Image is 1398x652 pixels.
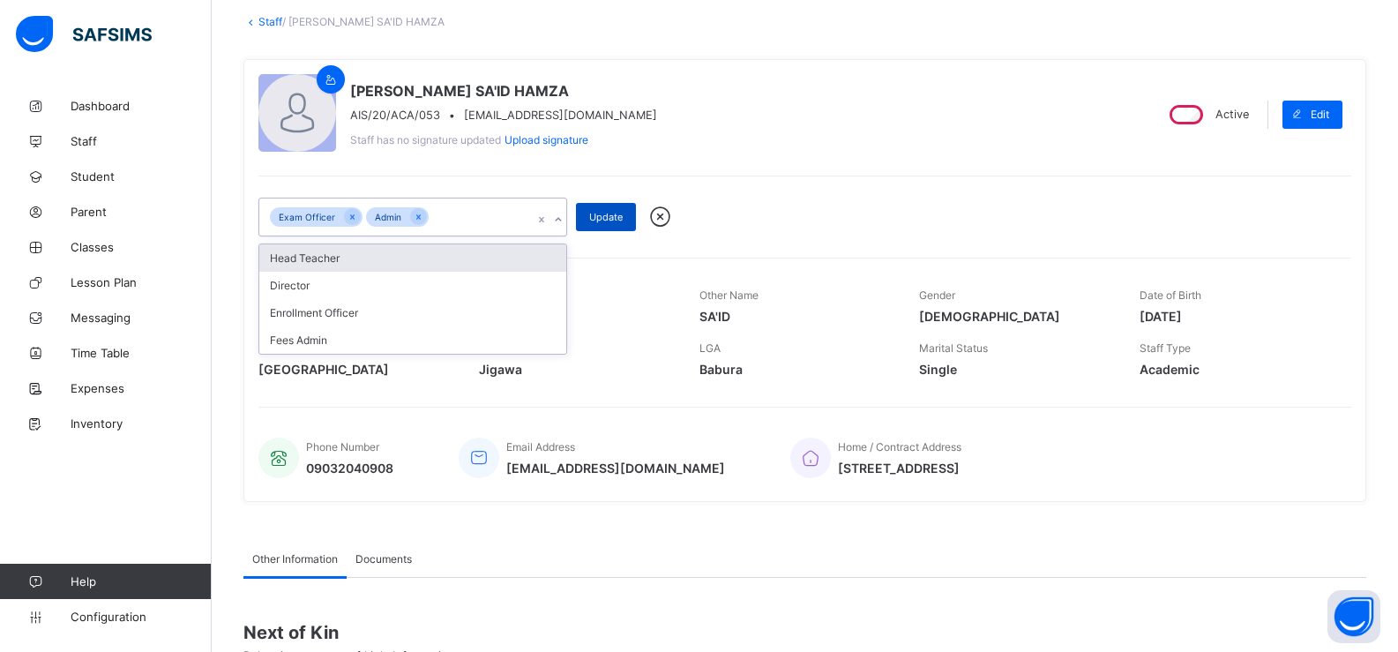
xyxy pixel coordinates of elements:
[366,207,410,228] div: Admin
[355,552,412,566] span: Documents
[16,16,152,53] img: safsims
[350,82,657,100] span: [PERSON_NAME] SA'ID HAMZA
[243,622,1366,643] span: Next of Kin
[1140,309,1334,324] span: [DATE]
[1311,108,1329,121] span: Edit
[699,341,721,355] span: LGA
[282,15,445,28] span: / [PERSON_NAME] SA'ID HAMZA
[259,272,566,299] div: Director
[479,362,673,377] span: Jigawa
[589,211,623,223] span: Update
[71,416,212,431] span: Inventory
[506,440,575,453] span: Email Address
[1140,289,1201,302] span: Date of Birth
[71,574,211,588] span: Help
[1215,108,1249,121] span: Active
[270,207,344,228] div: Exam Officer
[350,109,440,122] span: AIS/20/ACA/053
[71,346,212,360] span: Time Table
[259,299,566,326] div: Enrollment Officer
[71,134,212,148] span: Staff
[259,326,566,354] div: Fees Admin
[919,341,988,355] span: Marital Status
[258,15,282,28] a: Staff
[838,461,961,476] span: [STREET_ADDRESS]
[464,109,657,122] span: [EMAIL_ADDRESS][DOMAIN_NAME]
[350,109,657,122] div: •
[919,309,1113,324] span: [DEMOGRAPHIC_DATA]
[506,461,725,476] span: [EMAIL_ADDRESS][DOMAIN_NAME]
[71,311,212,325] span: Messaging
[71,275,212,289] span: Lesson Plan
[259,244,566,272] div: Head Teacher
[1140,362,1334,377] span: Academic
[919,362,1113,377] span: Single
[71,169,212,184] span: Student
[479,309,673,324] span: HAMZA
[699,289,759,302] span: Other Name
[71,610,211,624] span: Configuration
[306,461,393,476] span: 09032040908
[919,289,955,302] span: Gender
[258,362,452,377] span: [GEOGRAPHIC_DATA]
[505,133,588,146] span: Upload signature
[71,205,212,219] span: Parent
[306,440,379,453] span: Phone Number
[699,309,893,324] span: SA'ID
[1140,341,1191,355] span: Staff Type
[71,381,212,395] span: Expenses
[838,440,961,453] span: Home / Contract Address
[71,240,212,254] span: Classes
[71,99,212,113] span: Dashboard
[1327,590,1380,643] button: Open asap
[350,133,501,146] span: Staff has no signature updated
[252,552,338,566] span: Other Information
[699,362,893,377] span: Babura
